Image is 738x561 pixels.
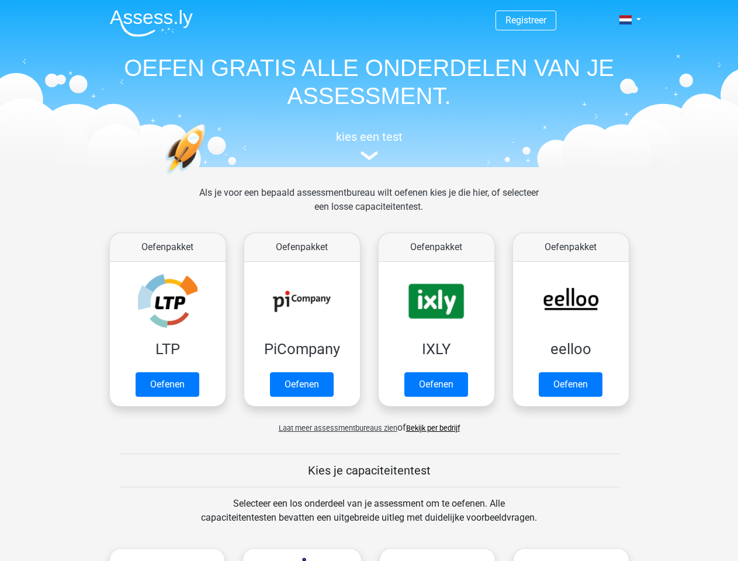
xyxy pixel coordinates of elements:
[101,411,638,435] div: of
[101,54,638,110] h1: OEFEN GRATIS ALLE ONDERDELEN VAN JE ASSESSMENT.
[101,130,638,144] h5: kies een test
[505,15,546,26] a: Registreer
[101,130,638,161] a: kies een test
[361,151,378,160] img: assessment
[190,497,548,539] div: Selecteer een los onderdeel van je assessment om te oefenen. Alle capaciteitentesten bevatten een...
[539,372,602,397] a: Oefenen
[404,372,468,397] a: Oefenen
[136,372,199,397] a: Oefenen
[165,124,251,230] img: oefenen
[110,9,193,37] img: Assessly
[190,186,548,228] div: Als je voor een bepaald assessmentbureau wilt oefenen kies je die hier, of selecteer een losse ca...
[279,424,397,432] span: Laat meer assessmentbureaus zien
[406,424,460,432] a: Bekijk per bedrijf
[120,463,619,477] h5: Kies je capaciteitentest
[270,372,334,397] a: Oefenen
